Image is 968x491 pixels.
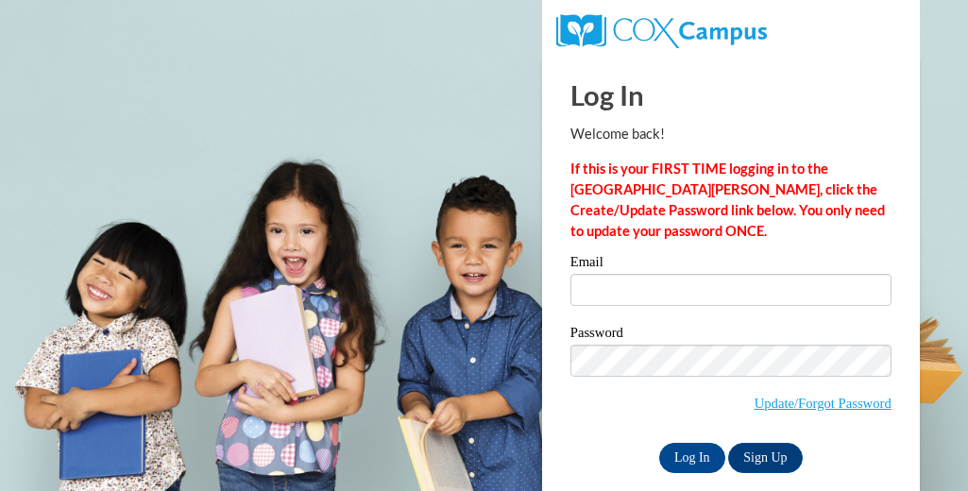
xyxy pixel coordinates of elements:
[755,396,892,411] a: Update/Forgot Password
[556,14,767,48] img: COX Campus
[659,443,725,473] input: Log In
[570,76,892,114] h1: Log In
[556,22,767,38] a: COX Campus
[728,443,802,473] a: Sign Up
[570,255,892,274] label: Email
[570,161,885,239] strong: If this is your FIRST TIME logging in to the [GEOGRAPHIC_DATA][PERSON_NAME], click the Create/Upd...
[570,326,892,345] label: Password
[570,124,892,144] p: Welcome back!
